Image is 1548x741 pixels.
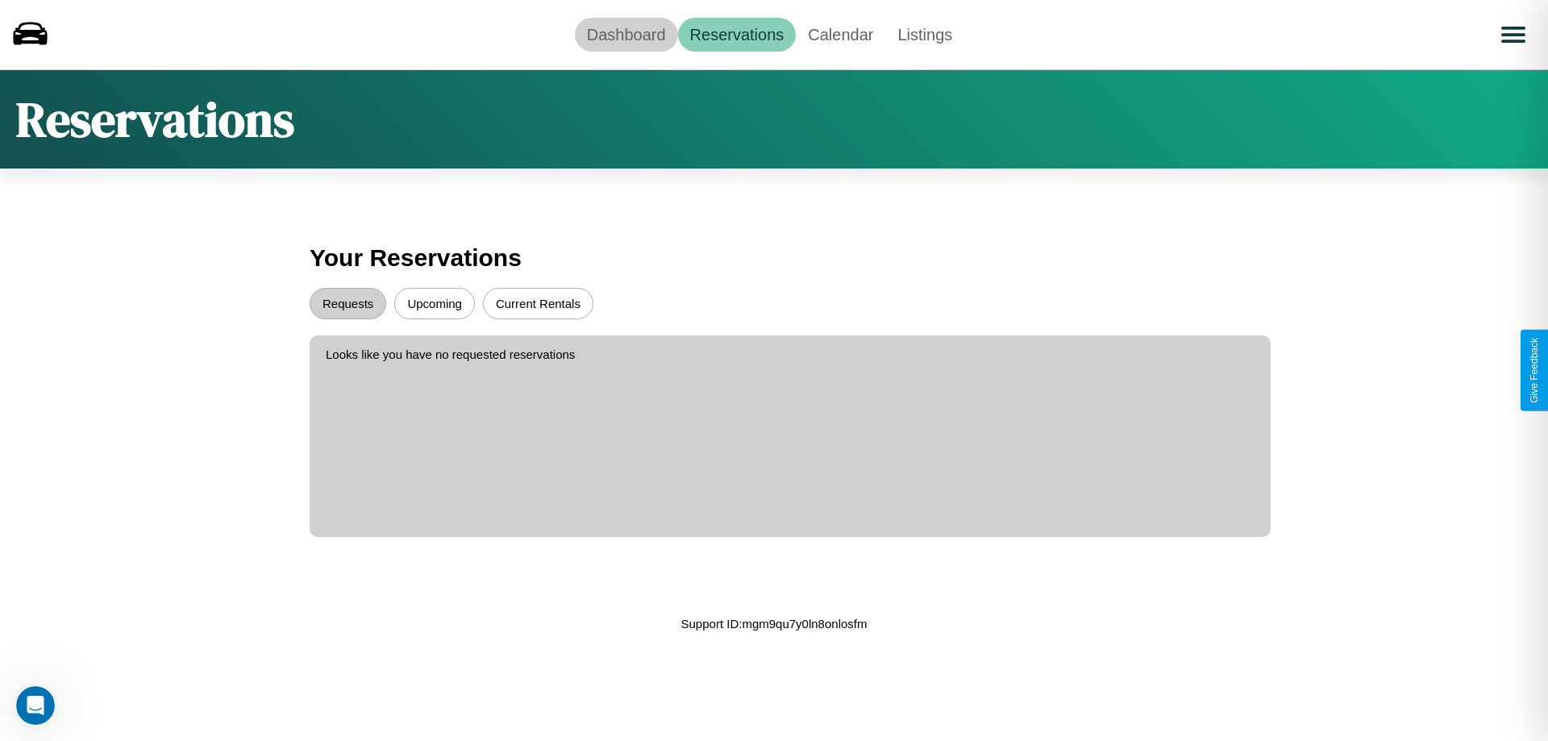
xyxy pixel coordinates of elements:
[326,343,1255,365] p: Looks like you have no requested reservations
[575,18,678,52] a: Dashboard
[1529,338,1540,403] div: Give Feedback
[483,288,593,319] button: Current Rentals
[796,18,885,52] a: Calendar
[310,288,386,319] button: Requests
[394,288,475,319] button: Upcoming
[678,18,797,52] a: Reservations
[16,86,294,152] h1: Reservations
[885,18,964,52] a: Listings
[16,686,55,725] iframe: Intercom live chat
[310,236,1238,280] h3: Your Reservations
[1491,12,1536,57] button: Open menu
[681,613,868,635] p: Support ID: mgm9qu7y0ln8onlosfm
